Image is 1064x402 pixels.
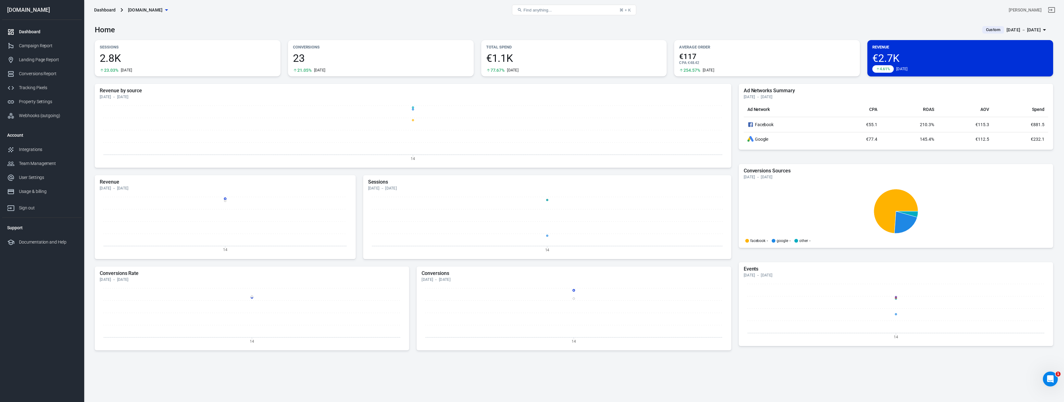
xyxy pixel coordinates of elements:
a: Property Settings [2,95,82,109]
span: - [809,239,811,243]
a: Landing Page Report [2,53,82,67]
a: Campaign Report [2,39,82,53]
tspan: 14 [572,339,576,343]
div: Documentation and Help [19,239,77,245]
div: Dashboard [19,29,77,35]
th: ROAS [881,102,938,117]
div: Facebook [747,121,829,128]
p: Sessions [100,44,276,50]
div: Landing Page Report [19,57,77,63]
a: User Settings [2,171,82,185]
svg: Facebook Ads [747,121,754,128]
h5: Revenue by source [100,88,726,94]
span: 145.4% [920,137,934,142]
div: [DATE] [896,66,908,71]
span: €117 [679,53,855,60]
h3: Home [95,25,115,34]
div: [DATE] [507,68,518,73]
div: Account id: VW6wEJAx [1009,7,1042,13]
div: Campaign Report [19,43,77,49]
div: [DATE] － [DATE] [100,94,726,99]
div: Tracking Pixels [19,85,77,91]
span: 254.57% [683,68,700,72]
div: [DATE] － [DATE] [1007,26,1041,34]
span: 4.61% [880,67,890,71]
span: - [789,239,791,243]
h5: Events [744,266,1048,272]
div: [DATE] [121,68,132,73]
h5: Conversions Sources [744,168,1048,174]
span: Find anything... [523,8,552,12]
div: Property Settings [19,98,77,105]
span: 210.3% [920,122,934,127]
div: [DATE] － [DATE] [100,186,351,191]
span: €2.7K [872,53,1048,63]
div: [DATE] [314,68,326,73]
h5: Conversions Rate [100,270,404,276]
div: [DATE] － [DATE] [100,277,404,282]
span: Custom [984,27,1003,33]
h5: Revenue [100,179,351,185]
div: [DATE] [703,68,714,73]
th: AOV [938,102,993,117]
p: Revenue [872,44,1048,50]
th: CPA [832,102,881,117]
button: Find anything...⌘ + K [512,5,636,15]
div: [DATE] － [DATE] [422,277,726,282]
span: 23.03% [104,68,118,72]
div: [DATE] － [DATE] [744,273,1048,278]
a: Tracking Pixels [2,81,82,95]
button: [DOMAIN_NAME] [126,4,170,16]
tspan: 14 [411,156,415,161]
tspan: 14 [223,248,227,252]
div: Conversions Report [19,71,77,77]
tspan: 14 [250,339,254,343]
span: - [767,239,768,243]
span: €77.4 [866,137,877,142]
li: Support [2,220,82,235]
span: €1.1K [486,53,662,63]
div: Google [747,136,829,142]
span: €232.1 [1031,137,1044,142]
div: Webhooks (outgoing) [19,112,77,119]
iframe: Intercom live chat [1043,372,1058,386]
button: Custom[DATE] － [DATE] [977,25,1053,35]
a: Webhooks (outgoing) [2,109,82,123]
h5: Ad Networks Summary [744,88,1048,94]
tspan: 14 [894,335,898,339]
span: casatech-es.com [128,6,163,14]
span: €115.3 [975,122,989,127]
a: Conversions Report [2,67,82,81]
a: Dashboard [2,25,82,39]
p: Conversions [293,44,469,50]
a: Usage & billing [2,185,82,199]
h5: Conversions [422,270,726,276]
div: [DATE] － [DATE] [368,186,726,191]
div: Dashboard [94,7,116,13]
span: €881.5 [1031,122,1044,127]
span: CPA : [679,61,687,65]
span: 77.67% [491,68,505,72]
a: Integrations [2,143,82,157]
a: Sign out [1044,2,1059,17]
div: Team Management [19,160,77,167]
div: Usage & billing [19,188,77,195]
th: Spend [993,102,1048,117]
div: [DATE] － [DATE] [744,175,1048,180]
a: Team Management [2,157,82,171]
span: 23 [293,53,469,63]
p: other [799,239,808,243]
span: €55.1 [866,122,877,127]
div: Sign out [19,205,77,211]
li: Account [2,128,82,143]
a: Sign out [2,199,82,215]
div: Google Ads [747,136,754,142]
div: ⌘ + K [619,8,631,12]
p: google [777,239,788,243]
span: €112.5 [975,137,989,142]
h5: Sessions [368,179,726,185]
tspan: 14 [545,248,549,252]
span: 1 [1056,372,1061,377]
div: User Settings [19,174,77,181]
div: [DATE] － [DATE] [744,94,1048,99]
